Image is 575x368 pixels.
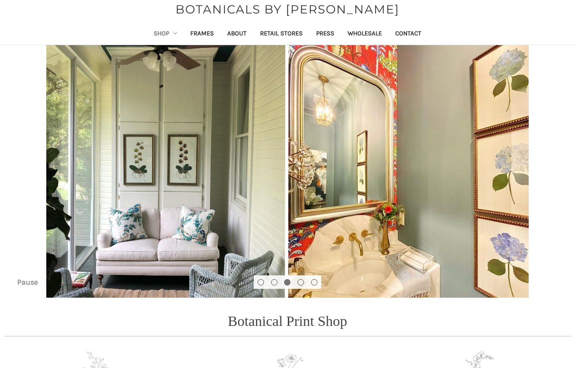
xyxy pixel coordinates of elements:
[228,310,347,332] p: Botanical Print Shop
[285,290,290,291] span: Go to slide 3 of 5, active
[11,275,44,289] button: Pause carousel
[311,290,317,291] span: Go to slide 5 of 5
[284,279,290,285] button: Go to slide 3 of 5, active
[258,290,264,291] span: Go to slide 1 of 5
[272,290,277,291] span: Go to slide 2 of 5
[298,279,304,285] button: Go to slide 4 of 5
[253,24,309,45] a: Retail Stores
[311,279,317,285] button: Go to slide 5 of 5
[171,0,404,18] a: BOTANICALS BY [PERSON_NAME]
[309,24,341,45] a: Press
[389,24,428,45] a: Contact
[184,24,221,45] a: Frames
[298,290,303,291] span: Go to slide 4 of 5
[147,24,184,45] a: Shop
[271,279,277,285] button: Go to slide 2 of 5
[258,279,264,285] button: Go to slide 1 of 5
[341,24,389,45] a: Wholesale
[221,24,253,45] a: About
